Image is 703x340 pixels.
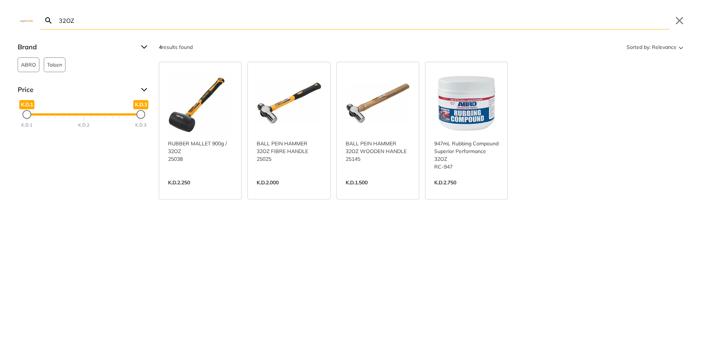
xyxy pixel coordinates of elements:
div: K.D.1 [21,122,32,128]
button: Close [674,15,685,26]
svg: Sort [677,43,685,52]
svg: Search [44,16,53,25]
div: K.D.3 [135,122,146,128]
span: Price [18,84,135,96]
button: ABRO [18,57,39,72]
div: Maximum Price [136,110,145,119]
span: Brand [18,41,135,53]
strong: 4 [159,44,162,50]
input: Search… [57,12,669,29]
div: K.D.2 [78,122,89,128]
div: results found [159,41,193,53]
span: ABRO [21,58,36,72]
span: Tolsen [47,58,62,72]
button: Sorted by:Relevance Sort [625,41,685,53]
div: Minimum Price [22,110,31,119]
img: Close [18,19,35,22]
button: Tolsen [44,57,65,72]
span: Relevance [652,41,677,53]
